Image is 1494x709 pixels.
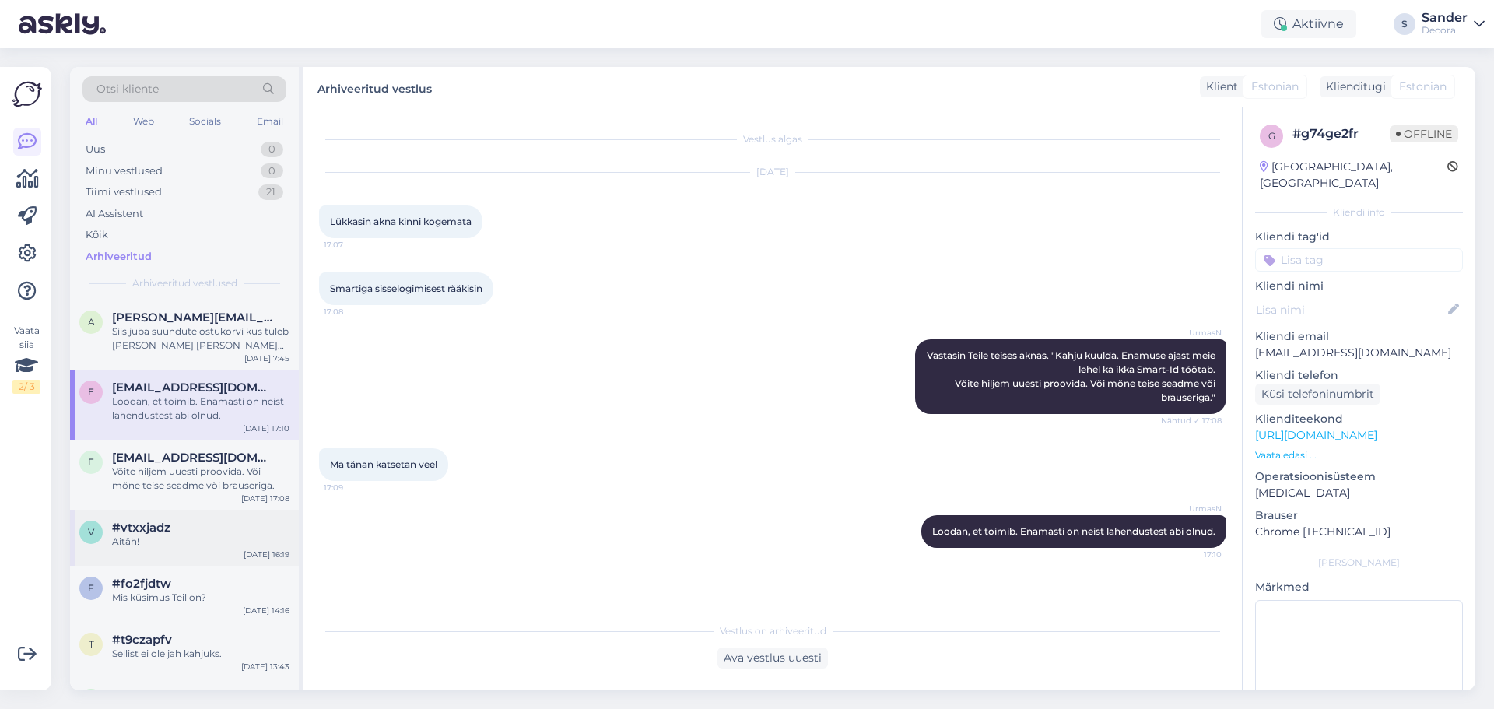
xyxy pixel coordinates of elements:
[1255,345,1463,361] p: [EMAIL_ADDRESS][DOMAIN_NAME]
[112,521,170,535] span: #vtxxjadz
[88,386,94,398] span: e
[1163,503,1222,514] span: UrmasN
[258,184,283,200] div: 21
[1261,10,1356,38] div: Aktiivne
[12,380,40,394] div: 2 / 3
[1255,507,1463,524] p: Brauser
[88,456,94,468] span: e
[88,526,94,538] span: v
[1200,79,1238,95] div: Klient
[86,163,163,179] div: Minu vestlused
[927,349,1218,403] span: Vastasin Teile teises aknas. "Kahju kuulda. Enamuse ajast meie lehel ka ikka Smart-Id töötab. Või...
[1268,130,1275,142] span: g
[1163,327,1222,339] span: UrmasN
[112,647,289,661] div: Sellist ei ole jah kahjuks.
[112,311,274,325] span: andres@lahe.biz
[86,184,162,200] div: Tiimi vestlused
[319,132,1226,146] div: Vestlus algas
[1255,229,1463,245] p: Kliendi tag'id
[130,111,157,132] div: Web
[241,493,289,504] div: [DATE] 17:08
[1251,79,1299,95] span: Estonian
[324,306,382,318] span: 17:08
[261,163,283,179] div: 0
[88,316,95,328] span: a
[243,605,289,616] div: [DATE] 14:16
[1255,205,1463,219] div: Kliendi info
[720,624,826,638] span: Vestlus on arhiveeritud
[1163,549,1222,560] span: 17:10
[1161,415,1222,426] span: Nähtud ✓ 17:08
[88,582,94,594] span: f
[82,111,100,132] div: All
[112,465,289,493] div: Võite hiljem uuesti proovida. Või mõne teise seadme või brauseriga.
[1255,428,1377,442] a: [URL][DOMAIN_NAME]
[1399,79,1447,95] span: Estonian
[254,111,286,132] div: Email
[112,451,274,465] span: eren.povel@gmail.com
[330,283,482,294] span: Smartiga sisselogimisest rääkisin
[186,111,224,132] div: Socials
[1422,24,1468,37] div: Decora
[112,633,172,647] span: #t9czapfv
[1320,79,1386,95] div: Klienditugi
[319,165,1226,179] div: [DATE]
[1390,125,1458,142] span: Offline
[112,325,289,353] div: Siis juba suundute ostukorvi kus tuleb [PERSON_NAME] [PERSON_NAME] meetodi osas ning [PERSON_NAME...
[1255,556,1463,570] div: [PERSON_NAME]
[112,689,173,703] span: #jxdytt3w
[12,79,42,109] img: Askly Logo
[932,525,1215,537] span: Loodan, et toimib. Enamasti on neist lahendustest abi olnud.
[1255,248,1463,272] input: Lisa tag
[1255,328,1463,345] p: Kliendi email
[112,591,289,605] div: Mis küsimus Teil on?
[241,661,289,672] div: [DATE] 13:43
[243,423,289,434] div: [DATE] 17:10
[261,142,283,157] div: 0
[317,76,432,97] label: Arhiveeritud vestlus
[112,381,274,395] span: eren.povel@gmail.com
[1394,13,1415,35] div: S
[1292,125,1390,143] div: # g74ge2fr
[717,648,828,669] div: Ava vestlus uuesti
[132,276,237,290] span: Arhiveeritud vestlused
[86,206,143,222] div: AI Assistent
[1255,278,1463,294] p: Kliendi nimi
[1255,367,1463,384] p: Kliendi telefon
[324,239,382,251] span: 17:07
[244,353,289,364] div: [DATE] 7:45
[86,142,105,157] div: Uus
[1255,579,1463,595] p: Märkmed
[1255,485,1463,501] p: [MEDICAL_DATA]
[89,638,94,650] span: t
[86,227,108,243] div: Kõik
[330,458,437,470] span: Ma tänan katsetan veel
[1422,12,1468,24] div: Sander
[96,81,159,97] span: Otsi kliente
[86,249,152,265] div: Arhiveeritud
[1255,411,1463,427] p: Klienditeekond
[1255,524,1463,540] p: Chrome [TECHNICAL_ID]
[1255,469,1463,485] p: Operatsioonisüsteem
[112,535,289,549] div: Aitäh!
[1422,12,1485,37] a: SanderDecora
[330,216,472,227] span: Lükkasin akna kinni kogemata
[1256,301,1445,318] input: Lisa nimi
[112,395,289,423] div: Loodan, et toimib. Enamasti on neist lahendustest abi olnud.
[244,549,289,560] div: [DATE] 16:19
[1255,448,1463,462] p: Vaata edasi ...
[12,324,40,394] div: Vaata siia
[1255,384,1380,405] div: Küsi telefoninumbrit
[1260,159,1447,191] div: [GEOGRAPHIC_DATA], [GEOGRAPHIC_DATA]
[112,577,171,591] span: #fo2fjdtw
[324,482,382,493] span: 17:09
